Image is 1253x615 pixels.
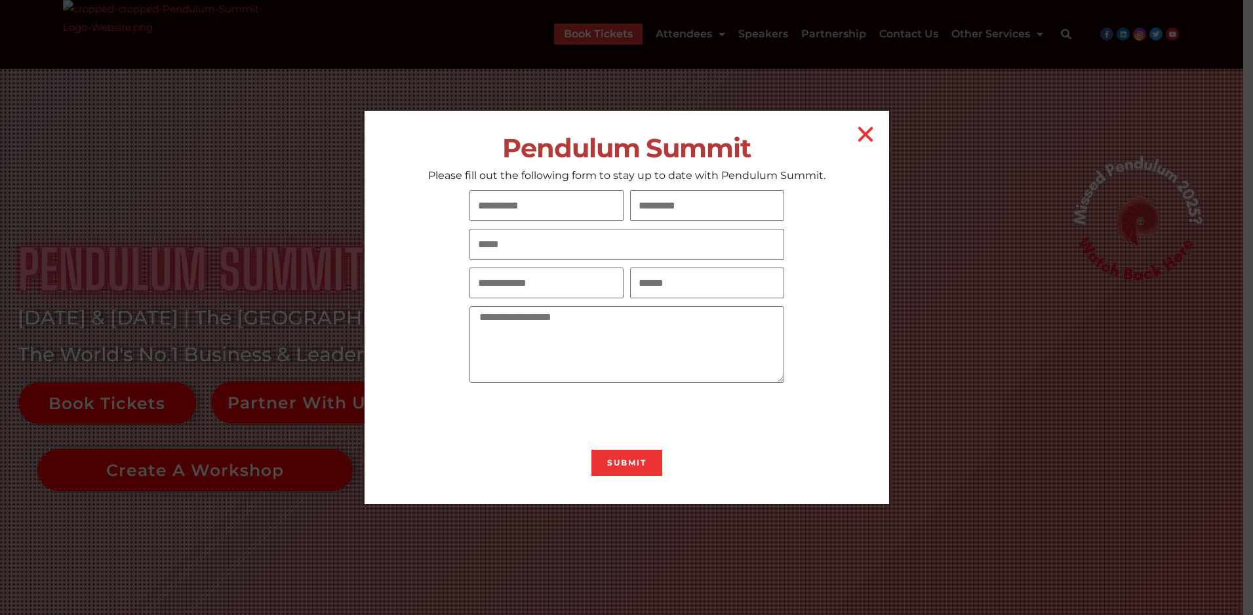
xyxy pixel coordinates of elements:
a: Close [855,124,876,145]
button: Submit [591,450,662,476]
h2: Pendulum Summit [365,133,889,163]
iframe: reCAPTCHA [469,391,669,442]
span: Submit [607,459,646,467]
p: Please fill out the following form to stay up to date with Pendulum Summit. [365,169,889,182]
